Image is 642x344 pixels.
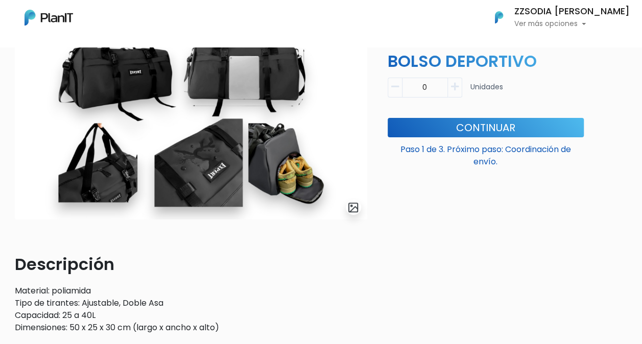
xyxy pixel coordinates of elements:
[514,20,630,28] p: Ver más opciones
[488,6,510,29] img: PlanIt Logo
[25,10,73,26] img: PlanIt Logo
[53,10,147,30] div: ¿Necesitás ayuda?
[482,4,630,31] button: PlanIt Logo ZZSODIA [PERSON_NAME] Ver más opciones
[347,202,359,213] img: gallery-light
[388,118,584,137] button: Continuar
[382,49,590,73] p: BOLSO DEPORTIVO
[470,82,503,102] p: Unidades
[15,252,367,277] p: Descripción
[388,139,584,168] p: Paso 1 de 3. Próximo paso: Coordinación de envío.
[514,7,630,16] h6: ZZSODIA [PERSON_NAME]
[15,285,367,334] p: Material: poliamida Tipo de tirantes: Ajustable, Doble Asa Capacidad: 25 a 40L Dimensiones: 50 x ...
